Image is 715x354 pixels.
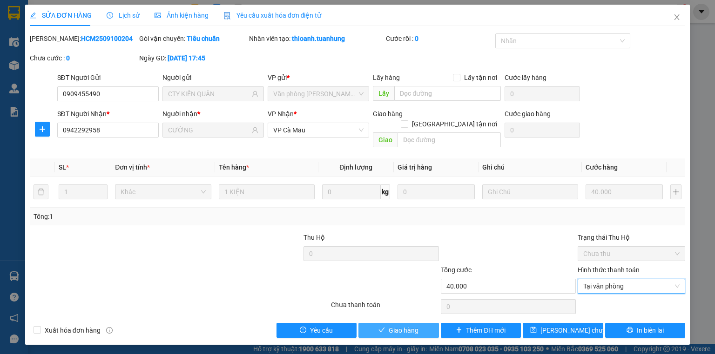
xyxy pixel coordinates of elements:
span: Khác [121,185,205,199]
input: Ghi Chú [482,184,578,199]
span: save [530,327,537,334]
input: 0 [398,184,475,199]
span: SỬA ĐƠN HÀNG [30,12,92,19]
label: Hình thức thanh toán [578,266,640,274]
div: Gói vận chuyển: [139,33,247,44]
span: VP Cà Mau [273,123,364,137]
span: clock-circle [107,12,113,19]
span: Tại văn phòng [583,279,680,293]
div: Nhân viên tạo: [249,33,384,44]
div: Ngày GD: [139,53,247,63]
div: SĐT Người Nhận [57,109,159,119]
div: Cước rồi : [386,33,493,44]
button: printerIn biên lai [605,323,686,338]
span: Lịch sử [107,12,140,19]
button: delete [34,184,48,199]
span: Tên hàng [219,164,249,171]
span: Văn phòng Hồ Chí Minh [273,87,364,101]
div: VP gửi [268,72,369,83]
span: plus [35,125,49,133]
b: thioanh.tuanhung [292,35,345,42]
input: Tên người gửi [168,89,250,99]
span: Thu Hộ [304,234,325,241]
span: Lấy tận nơi [460,72,501,83]
b: Tiêu chuẩn [187,35,220,42]
li: 85 [PERSON_NAME] [4,20,177,32]
b: [DATE] 17:45 [168,54,205,62]
span: Giao hàng [373,110,403,118]
b: HCM2509100204 [81,35,133,42]
button: plus [35,122,50,137]
input: Dọc đường [394,86,501,101]
div: Chưa thanh toán [330,300,439,316]
span: Chưa thu [583,247,680,261]
span: SL [59,164,66,171]
li: 02839.63.63.63 [4,32,177,44]
span: [GEOGRAPHIC_DATA] tận nơi [408,119,501,129]
span: user [252,91,258,97]
div: Người gửi [162,72,264,83]
label: Cước giao hàng [505,110,551,118]
span: kg [381,184,390,199]
span: Ảnh kiện hàng [155,12,209,19]
span: Định lượng [339,164,372,171]
span: Tổng cước [441,266,472,274]
span: Yêu cầu [310,325,333,335]
input: VD: Bàn, Ghế [219,184,315,199]
span: Lấy hàng [373,74,400,81]
div: Chưa cước : [30,53,137,63]
button: exclamation-circleYêu cầu [277,323,357,338]
img: icon [223,12,231,20]
button: checkGiao hàng [358,323,439,338]
th: Ghi chú [479,158,582,177]
input: Dọc đường [398,132,501,147]
span: Xuất hóa đơn hàng [41,325,104,335]
span: [PERSON_NAME] chuyển hoàn [540,325,629,335]
b: 0 [66,54,70,62]
span: info-circle [106,327,113,334]
div: Trạng thái Thu Hộ [578,232,685,243]
b: GỬI : VP Cà Mau [4,58,99,73]
span: check [378,327,385,334]
span: exclamation-circle [300,327,306,334]
span: In biên lai [637,325,664,335]
button: plusThêm ĐH mới [441,323,521,338]
label: Cước lấy hàng [505,74,546,81]
span: close [673,13,681,21]
b: [PERSON_NAME] [54,6,132,18]
span: user [252,127,258,133]
button: plus [670,184,681,199]
span: Cước hàng [586,164,618,171]
div: [PERSON_NAME]: [30,33,137,44]
div: Người nhận [162,109,264,119]
span: Lấy [373,86,394,101]
span: Giao [373,132,398,147]
span: Đơn vị tính [115,164,150,171]
span: phone [54,34,61,41]
span: plus [456,327,462,334]
span: Thêm ĐH mới [466,325,506,335]
div: Tổng: 1 [34,211,277,222]
span: Yêu cầu xuất hóa đơn điện tử [223,12,322,19]
span: Giao hàng [389,325,418,335]
span: VP Nhận [268,110,294,118]
button: Close [664,5,690,31]
button: save[PERSON_NAME] chuyển hoàn [523,323,603,338]
span: edit [30,12,36,19]
span: printer [627,327,633,334]
b: 0 [415,35,418,42]
span: picture [155,12,161,19]
span: Giá trị hàng [398,164,432,171]
div: SĐT Người Gửi [57,72,159,83]
input: Cước giao hàng [505,123,580,138]
input: 0 [586,184,663,199]
input: Cước lấy hàng [505,86,580,101]
input: Tên người nhận [168,125,250,135]
span: environment [54,22,61,30]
